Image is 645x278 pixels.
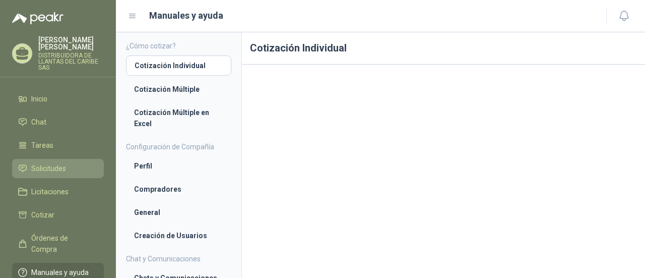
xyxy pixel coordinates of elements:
[31,140,53,151] span: Tareas
[134,230,223,241] li: Creación de Usuarios
[31,117,46,128] span: Chat
[12,159,104,178] a: Solicitudes
[126,80,231,99] a: Cotización Múltiple
[31,209,54,220] span: Cotizar
[134,84,223,95] li: Cotización Múltiple
[242,32,645,65] h1: Cotización Individual
[126,253,231,264] h4: Chat y Comunicaciones
[126,156,231,176] a: Perfil
[38,52,104,71] p: DISTRIBUIDORA DE LLANTAS DEL CARIBE SAS
[12,205,104,225] a: Cotizar
[126,40,231,51] h4: ¿Cómo cotizar?
[38,36,104,50] p: [PERSON_NAME] [PERSON_NAME]
[126,141,231,152] h4: Configuración de Compañía
[12,113,104,132] a: Chat
[135,60,223,71] li: Cotización Individual
[126,103,231,133] a: Cotización Múltiple en Excel
[31,186,69,197] span: Licitaciones
[31,163,66,174] span: Solicitudes
[12,136,104,155] a: Tareas
[149,9,223,23] h1: Manuales y ayuda
[134,107,223,129] li: Cotización Múltiple en Excel
[126,203,231,222] a: General
[126,180,231,199] a: Compradores
[12,89,104,108] a: Inicio
[31,233,94,255] span: Órdenes de Compra
[31,93,47,104] span: Inicio
[12,182,104,201] a: Licitaciones
[126,226,231,245] a: Creación de Usuarios
[134,207,223,218] li: General
[12,12,63,24] img: Logo peakr
[134,184,223,195] li: Compradores
[12,229,104,259] a: Órdenes de Compra
[31,267,89,278] span: Manuales y ayuda
[126,55,231,76] a: Cotización Individual
[134,160,223,172] li: Perfil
